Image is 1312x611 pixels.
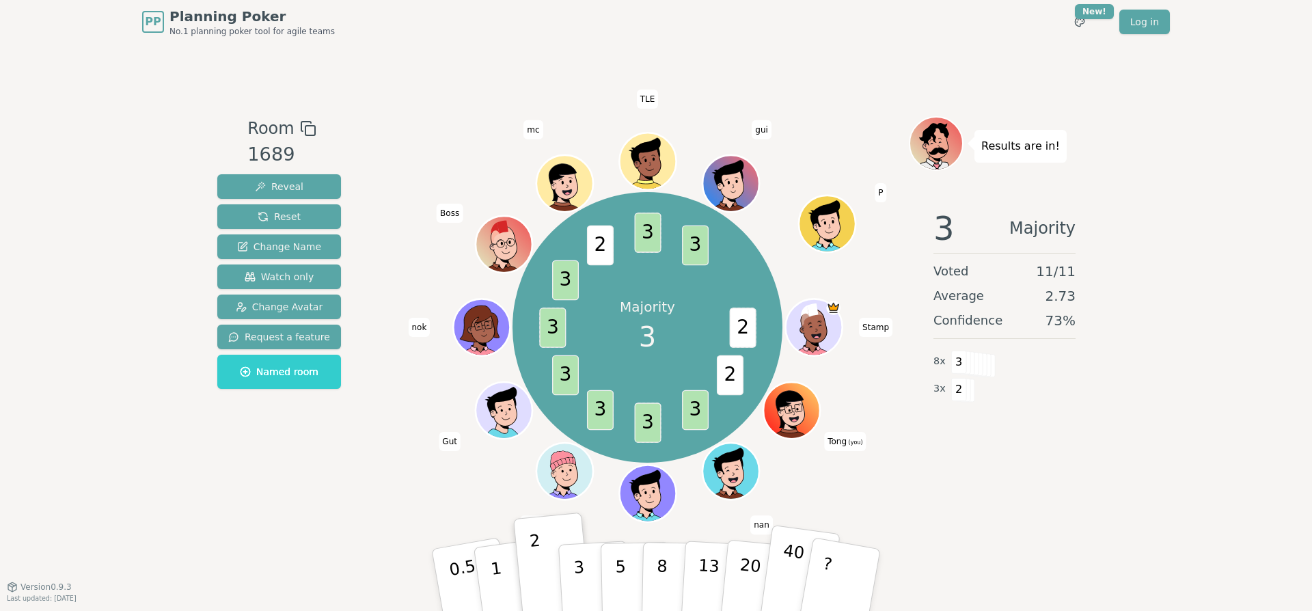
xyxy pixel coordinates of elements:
span: Stamp is the host [826,301,840,315]
span: Click to change your name [523,120,543,139]
span: PP [145,14,161,30]
span: Reveal [255,180,303,193]
span: 2.73 [1045,286,1076,305]
span: Click to change your name [408,318,430,337]
button: Change Name [217,234,341,259]
span: 3 [639,316,656,357]
span: 2 [716,355,743,395]
span: Voted [933,262,969,281]
span: Majority [1009,212,1076,245]
span: 3 x [933,381,946,396]
span: 3 [634,213,661,253]
span: Room [247,116,294,141]
span: 2 [729,308,756,348]
span: 2 [586,225,613,265]
span: 8 x [933,354,946,369]
span: 3 [552,260,579,300]
button: Named room [217,355,341,389]
span: Click to change your name [752,120,771,139]
span: Click to change your name [637,90,659,109]
span: 3 [539,308,566,348]
span: Version 0.9.3 [20,582,72,593]
span: Click to change your name [824,432,866,451]
p: 2 [529,531,547,606]
span: (you) [847,439,863,446]
span: 3 [682,390,709,430]
div: New! [1075,4,1114,19]
span: Click to change your name [437,204,463,223]
span: Last updated: [DATE] [7,595,77,602]
span: 3 [586,390,613,430]
span: 73 % [1045,311,1076,330]
button: Watch only [217,264,341,289]
button: Change Avatar [217,295,341,319]
span: Planning Poker [169,7,335,26]
span: Click to change your name [859,318,892,337]
button: Request a feature [217,325,341,349]
span: 3 [552,355,579,395]
span: Confidence [933,311,1002,330]
p: Results are in! [981,137,1060,156]
button: Reveal [217,174,341,199]
button: New! [1067,10,1092,34]
span: Click to change your name [875,183,886,202]
span: 3 [933,212,955,245]
span: Click to change your name [439,432,461,451]
span: Watch only [245,270,314,284]
div: 1689 [247,141,316,169]
span: Named room [240,365,318,379]
span: Reset [258,210,301,223]
span: No.1 planning poker tool for agile teams [169,26,335,37]
span: 11 / 11 [1036,262,1076,281]
p: Majority [620,297,675,316]
button: Click to change your avatar [765,384,818,437]
span: Average [933,286,984,305]
span: Request a feature [228,330,330,344]
span: Change Avatar [236,300,323,314]
a: Log in [1119,10,1170,34]
span: Change Name [237,240,321,254]
a: PPPlanning PokerNo.1 planning poker tool for agile teams [142,7,335,37]
span: Click to change your name [520,515,546,534]
span: 3 [951,351,967,374]
span: Click to change your name [750,515,773,534]
button: Version0.9.3 [7,582,72,593]
span: 3 [634,403,661,443]
span: 2 [951,378,967,401]
button: Reset [217,204,341,229]
span: 3 [682,225,709,265]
